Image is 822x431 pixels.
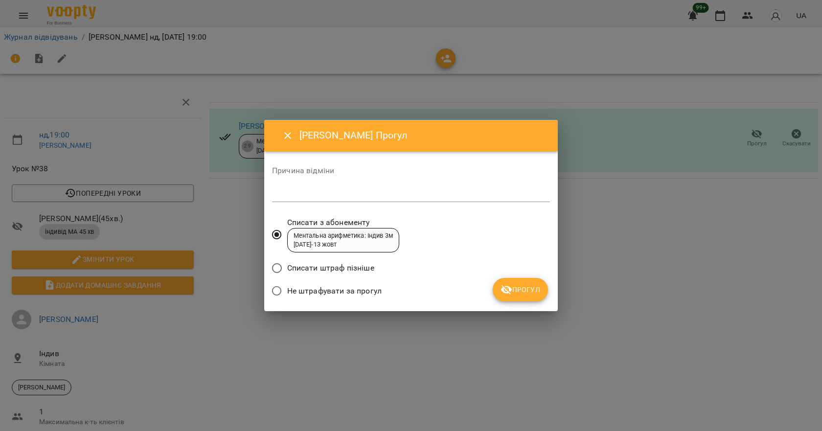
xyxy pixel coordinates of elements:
span: Не штрафувати за прогул [287,285,382,297]
div: Ментальна арифметика: Індив 3м [DATE] - 13 жовт [294,231,393,250]
button: Прогул [493,278,548,301]
h6: [PERSON_NAME] Прогул [299,128,546,143]
span: Прогул [501,284,540,295]
span: Списати з абонементу [287,217,399,228]
label: Причина відміни [272,167,550,175]
button: Close [276,124,299,147]
span: Списати штраф пізніше [287,262,374,274]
